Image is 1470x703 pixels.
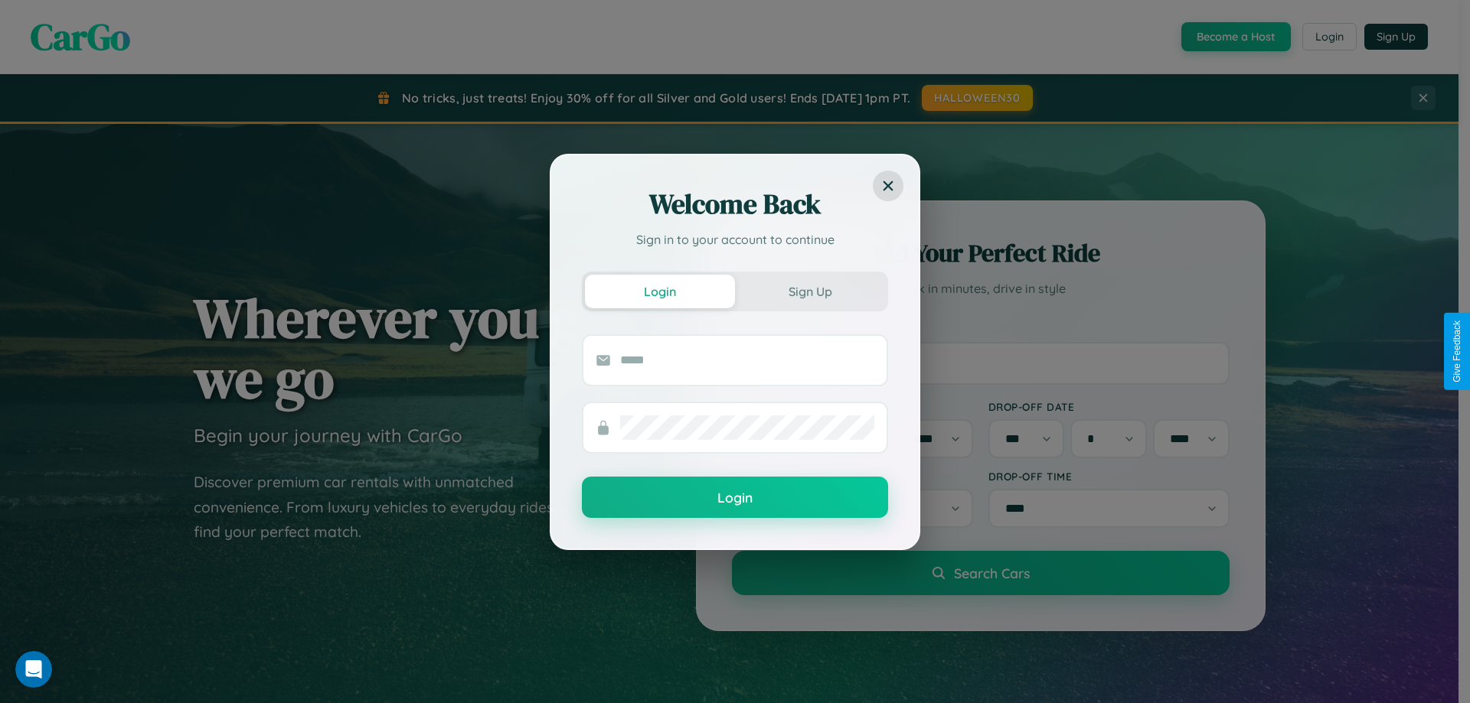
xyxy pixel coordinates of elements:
[582,186,888,223] h2: Welcome Back
[1452,321,1462,382] div: Give Feedback
[15,651,52,688] iframe: Intercom live chat
[582,230,888,249] p: Sign in to your account to continue
[582,477,888,518] button: Login
[585,275,735,308] button: Login
[735,275,885,308] button: Sign Up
